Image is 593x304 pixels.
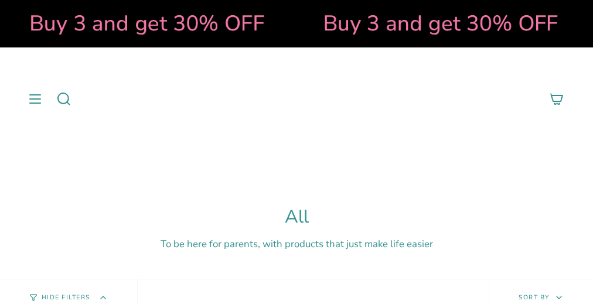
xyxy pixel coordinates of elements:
span: Hide Filters [42,295,90,301]
a: Mumma’s Little Helpers [207,65,386,133]
strong: Buy 3 and get 30% OFF [12,9,247,38]
strong: Buy 3 and get 30% OFF [306,9,541,38]
button: Show menu [26,65,44,133]
h1: All [29,206,564,228]
span: To be here for parents, with products that just make life easier [161,237,433,251]
span: Sort by [519,293,550,302]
